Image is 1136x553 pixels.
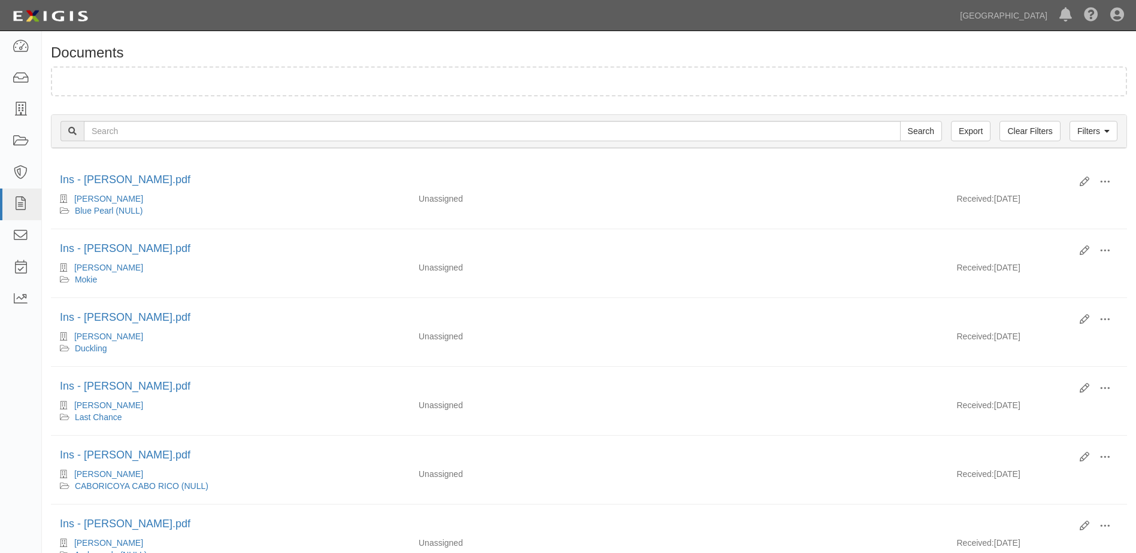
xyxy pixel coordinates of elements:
p: Received: [956,193,993,205]
a: Blue Pearl (NULL) [75,206,143,215]
div: Unassigned [410,468,678,480]
a: [PERSON_NAME] [74,400,143,410]
a: [PERSON_NAME] [74,332,143,341]
div: Ins - Jeff Harte.pdf [60,448,1071,463]
div: Stephen Robertson [60,399,401,411]
a: [PERSON_NAME] [74,538,143,548]
div: Effective - Expiration [678,399,947,400]
a: Ins - [PERSON_NAME].pdf [60,449,190,461]
p: Received: [956,262,993,274]
a: [PERSON_NAME] [74,194,143,203]
div: Effective - Expiration [678,537,947,537]
div: Unassigned [410,537,678,549]
p: Received: [956,399,993,411]
a: [GEOGRAPHIC_DATA] [954,4,1053,28]
i: Help Center - Complianz [1084,8,1098,23]
a: Clear Filters [999,121,1060,141]
a: Mokie [75,275,97,284]
input: Search [900,121,942,141]
div: Unassigned [410,262,678,274]
a: Last Chance [75,412,122,422]
input: Search [84,121,901,141]
a: Export [951,121,990,141]
div: [DATE] [947,468,1126,486]
div: [DATE] [947,262,1126,279]
div: Jeffrey Harte [60,468,401,480]
a: Ins - [PERSON_NAME].pdf [60,380,190,392]
a: Ins - [PERSON_NAME].pdf [60,174,190,186]
a: [PERSON_NAME] [74,263,143,272]
div: William Ross Enright [60,537,401,549]
div: Ins - Kirby.pdf [60,172,1071,188]
div: Unassigned [410,193,678,205]
div: Unassigned [410,399,678,411]
a: Ins - [PERSON_NAME].pdf [60,518,190,530]
div: Byron Gougoumis [60,262,401,274]
div: Ins - Stephen Robertson.pdf [60,379,1071,394]
a: CABORICOYA CABO RICO (NULL) [75,481,208,491]
a: Duckling [75,344,107,353]
div: Duckling [60,342,401,354]
p: Received: [956,537,993,549]
p: Received: [956,330,993,342]
div: CABORICOYA CABO RICO (NULL) [60,480,401,492]
div: Mokie [60,274,401,285]
div: Blue Pearl (NULL) [60,205,401,217]
a: Filters [1070,121,1117,141]
div: Ins - William Enright.pdf [60,516,1071,532]
img: logo-5460c22ac91f19d4615b14bd174203de0afe785f0fc80cf4dbbc73dc1793850b.png [9,5,92,27]
div: [DATE] [947,399,1126,417]
p: Received: [956,468,993,480]
div: Last Chance [60,411,401,423]
h1: Documents [51,45,1127,60]
div: Ins - Byron Gougmis.pdf [60,241,1071,257]
div: Effective - Expiration [678,468,947,469]
a: Ins - [PERSON_NAME].pdf [60,311,190,323]
div: [DATE] [947,330,1126,348]
a: Ins - [PERSON_NAME].pdf [60,242,190,254]
div: Kirby Martensen [60,193,401,205]
div: Unassigned [410,330,678,342]
a: [PERSON_NAME] [74,469,143,479]
div: Ins - Ott Carter.pdf [60,310,1071,326]
div: Carter Ott [60,330,401,342]
div: [DATE] [947,193,1126,211]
